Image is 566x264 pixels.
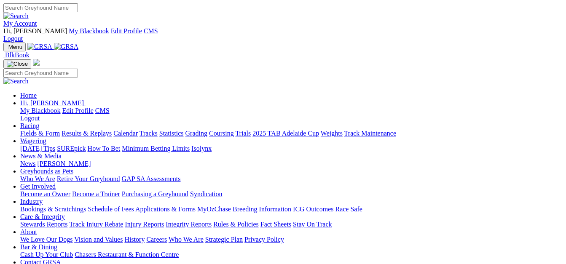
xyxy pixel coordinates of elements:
[62,130,112,137] a: Results & Replays
[166,221,212,228] a: Integrity Reports
[244,236,284,243] a: Privacy Policy
[20,130,563,137] div: Racing
[20,107,61,114] a: My Blackbook
[20,107,563,122] div: Hi, [PERSON_NAME]
[37,160,91,167] a: [PERSON_NAME]
[185,130,207,137] a: Grading
[8,44,22,50] span: Menu
[20,145,563,152] div: Wagering
[20,175,55,182] a: Who We Are
[20,228,37,235] a: About
[20,243,57,251] a: Bar & Dining
[235,130,251,137] a: Trials
[20,99,86,107] a: Hi, [PERSON_NAME]
[20,115,40,122] a: Logout
[205,236,243,243] a: Strategic Plan
[20,130,60,137] a: Fields & Form
[3,77,29,85] img: Search
[33,59,40,66] img: logo-grsa-white.png
[20,190,70,197] a: Become an Owner
[139,130,158,137] a: Tracks
[335,205,362,213] a: Race Safe
[20,205,86,213] a: Bookings & Scratchings
[169,236,204,243] a: Who We Are
[3,43,26,51] button: Toggle navigation
[20,221,563,228] div: Care & Integrity
[197,205,231,213] a: MyOzChase
[209,130,234,137] a: Coursing
[20,160,35,167] a: News
[3,51,30,59] a: BlkBook
[20,160,563,168] div: News & Media
[3,3,78,12] input: Search
[20,236,72,243] a: We Love Our Dogs
[20,137,46,144] a: Wagering
[135,205,196,213] a: Applications & Forms
[3,20,37,27] a: My Account
[5,51,30,59] span: BlkBook
[20,92,37,99] a: Home
[20,145,55,152] a: [DATE] Tips
[20,251,563,259] div: Bar & Dining
[62,107,94,114] a: Edit Profile
[57,175,120,182] a: Retire Your Greyhound
[321,130,343,137] a: Weights
[3,12,29,20] img: Search
[190,190,222,197] a: Syndication
[3,69,78,77] input: Search
[54,43,79,51] img: GRSA
[69,221,123,228] a: Track Injury Rebate
[20,198,43,205] a: Industry
[72,190,120,197] a: Become a Trainer
[233,205,291,213] a: Breeding Information
[20,205,563,213] div: Industry
[20,190,563,198] div: Get Involved
[111,27,142,35] a: Edit Profile
[260,221,291,228] a: Fact Sheets
[191,145,212,152] a: Isolynx
[124,236,145,243] a: History
[293,221,332,228] a: Stay On Track
[75,251,179,258] a: Chasers Restaurant & Function Centre
[57,145,86,152] a: SUREpick
[3,27,563,43] div: My Account
[122,190,188,197] a: Purchasing a Greyhound
[3,35,23,42] a: Logout
[27,43,52,51] img: GRSA
[20,152,62,160] a: News & Media
[213,221,259,228] a: Rules & Policies
[122,175,181,182] a: GAP SA Assessments
[20,183,56,190] a: Get Involved
[20,99,84,107] span: Hi, [PERSON_NAME]
[293,205,333,213] a: ICG Outcomes
[125,221,164,228] a: Injury Reports
[7,61,28,67] img: Close
[122,145,190,152] a: Minimum Betting Limits
[20,251,73,258] a: Cash Up Your Club
[20,213,65,220] a: Care & Integrity
[20,168,73,175] a: Greyhounds as Pets
[252,130,319,137] a: 2025 TAB Adelaide Cup
[20,221,67,228] a: Stewards Reports
[3,59,31,69] button: Toggle navigation
[3,27,67,35] span: Hi, [PERSON_NAME]
[146,236,167,243] a: Careers
[159,130,184,137] a: Statistics
[20,175,563,183] div: Greyhounds as Pets
[20,236,563,243] div: About
[88,205,134,213] a: Schedule of Fees
[95,107,110,114] a: CMS
[144,27,158,35] a: CMS
[344,130,396,137] a: Track Maintenance
[69,27,109,35] a: My Blackbook
[113,130,138,137] a: Calendar
[20,122,39,129] a: Racing
[74,236,123,243] a: Vision and Values
[88,145,121,152] a: How To Bet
